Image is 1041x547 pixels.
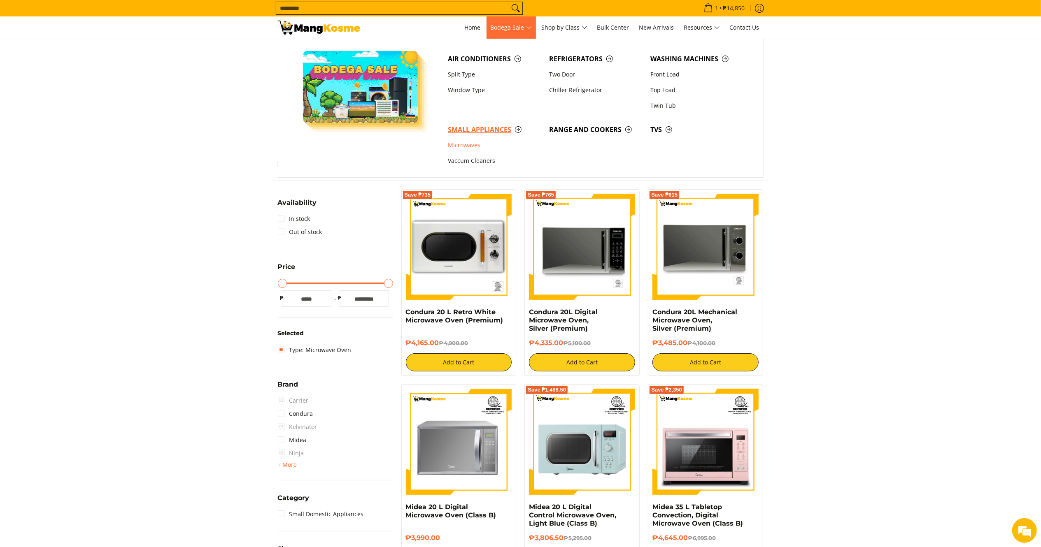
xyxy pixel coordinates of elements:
[529,308,598,332] a: Condura 20L Digital Microwave Oven, Silver (Premium)
[652,194,759,300] img: Condura 20L Mechanical Microwave Oven, Silver (Premium)
[652,308,737,332] a: Condura 20L Mechanical Microwave Oven, Silver (Premium)
[549,125,642,135] span: Range and Cookers
[278,495,310,501] span: Category
[43,46,138,57] div: Chat with us now
[538,16,592,39] a: Shop by Class
[278,330,393,337] h6: Selected
[406,534,512,542] h6: ₱3,990.00
[278,420,317,433] span: Kelvinator
[135,4,155,24] div: Minimize live chat window
[701,4,748,13] span: •
[529,194,635,300] img: 20-liter-digital-microwave-oven-silver-full-front-view-mang-kosme
[448,125,541,135] span: Small Appliances
[278,21,360,35] img: Small Appliances l Mang Kosme: Home Appliances Warehouse Sale Microwave Oven
[545,51,646,67] a: Refrigerators
[278,407,313,420] a: Condura
[406,389,512,495] img: Midea 20 L Digital Microwave Oven (Class B)
[278,294,286,302] span: ₱
[405,192,431,197] span: Save ₱735
[48,104,114,187] span: We're online!
[406,308,503,324] a: Condura 20 L Retro White Microwave Oven (Premium)
[278,381,298,388] span: Brand
[278,394,309,407] span: Carrier
[730,23,759,31] span: Contact Us
[652,534,759,542] h6: ₱4,645.00
[529,339,635,347] h6: ₱4,335.00
[651,192,678,197] span: Save ₱615
[444,122,545,137] a: Small Appliances
[487,16,536,39] a: Bodega Sale
[597,23,629,31] span: Bulk Center
[278,495,310,508] summary: Open
[461,16,485,39] a: Home
[406,339,512,347] h6: ₱4,165.00
[509,2,522,14] button: Search
[687,340,715,346] del: ₱4,100.00
[646,122,748,137] a: TVs
[726,16,764,39] a: Contact Us
[650,54,743,64] span: Washing Machines
[406,503,496,519] a: Midea 20 L Digital Microwave Oven (Class B)
[278,381,298,394] summary: Open
[688,535,716,541] del: ₱6,995.00
[406,194,512,300] img: condura-vintage-style-20-liter-micowave-oven-with-icc-sticker-class-a-full-front-view-mang-kosme
[722,5,746,11] span: ₱14,850
[528,192,554,197] span: Save ₱765
[278,460,297,470] summary: Open
[545,122,646,137] a: Range and Cookers
[593,16,633,39] a: Bulk Center
[529,353,635,371] button: Add to Cart
[444,51,545,67] a: Air Conditioners
[652,353,759,371] button: Add to Cart
[465,23,481,31] span: Home
[542,23,587,33] span: Shop by Class
[444,153,545,169] a: Vaccum Cleaners
[646,67,748,82] a: Front Load
[278,508,364,521] a: Small Domestic Appliances
[335,294,344,302] span: ₱
[549,54,642,64] span: Refrigerators
[406,353,512,371] button: Add to Cart
[278,199,317,212] summary: Open
[278,461,297,468] span: + More
[714,5,720,11] span: 1
[4,225,157,253] textarea: Type your message and hit 'Enter'
[680,16,724,39] a: Resources
[278,447,304,460] span: Ninja
[278,225,322,239] a: Out of stock
[529,534,635,542] h6: ₱3,806.50
[646,98,748,114] a: Twin Tub
[529,503,616,527] a: Midea 20 L Digital Control Microwave Oven, Light Blue (Class B)
[639,23,674,31] span: New Arrivals
[545,82,646,98] a: Chiller Refrigerator
[652,389,759,495] img: Midea 35 L Tabletop Convection, Digital Microwave Oven (Class B)
[563,340,591,346] del: ₱5,100.00
[439,340,468,346] del: ₱4,900.00
[278,343,352,357] a: Type: Microwave Oven
[368,16,764,39] nav: Main Menu
[528,387,566,392] span: Save ₱1,488.50
[646,82,748,98] a: Top Load
[652,503,743,527] a: Midea 35 L Tabletop Convection, Digital Microwave Oven (Class B)
[278,212,310,225] a: In stock
[646,51,748,67] a: Washing Machines
[684,23,720,33] span: Resources
[278,433,307,447] a: Midea
[564,535,592,541] del: ₱5,295.00
[278,264,296,276] summary: Open
[635,16,678,39] a: New Arrivals
[529,389,635,495] img: Midea 20 L Digital Control Microwave Oven, Light Blue (Class B)
[448,54,541,64] span: Air Conditioners
[652,339,759,347] h6: ₱3,485.00
[444,67,545,82] a: Split Type
[444,82,545,98] a: Window Type
[278,199,317,206] span: Availability
[444,138,545,153] a: Microwaves
[303,51,418,123] img: Bodega Sale
[491,23,532,33] span: Bodega Sale
[650,125,743,135] span: TVs
[651,387,682,392] span: Save ₱2,350
[278,264,296,270] span: Price
[545,67,646,82] a: Two Door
